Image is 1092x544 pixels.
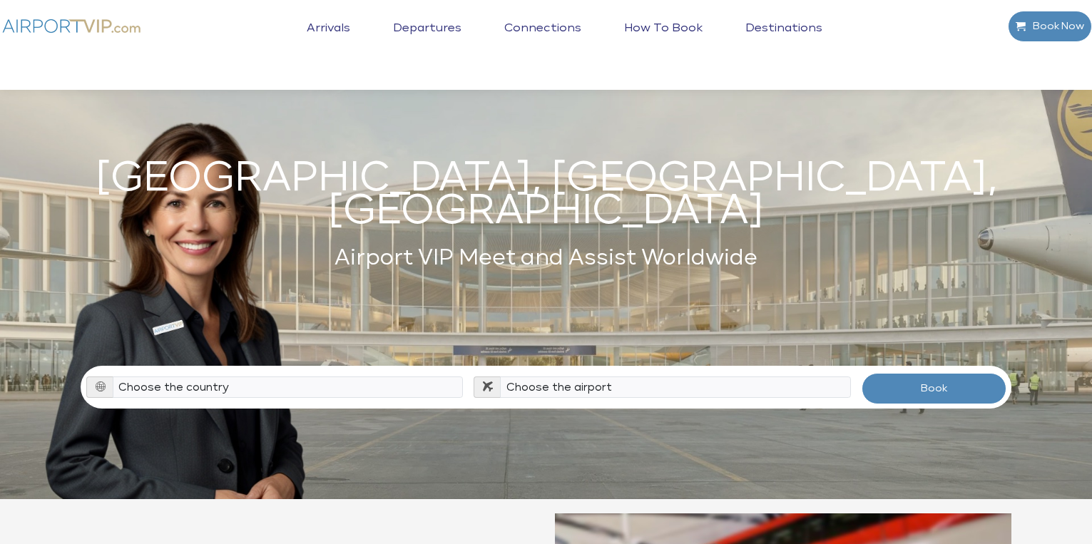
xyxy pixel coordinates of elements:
h1: [GEOGRAPHIC_DATA], [GEOGRAPHIC_DATA], [GEOGRAPHIC_DATA] [81,163,1011,228]
a: Book Now [1008,11,1092,42]
a: How to book [621,21,706,57]
a: Arrivals [303,21,354,57]
h2: Airport VIP Meet and Assist Worldwide [81,242,1011,274]
span: Book Now [1026,11,1084,41]
a: Destinations [742,21,826,57]
button: Book [862,373,1006,404]
a: Departures [389,21,465,57]
a: Connections [501,21,585,57]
